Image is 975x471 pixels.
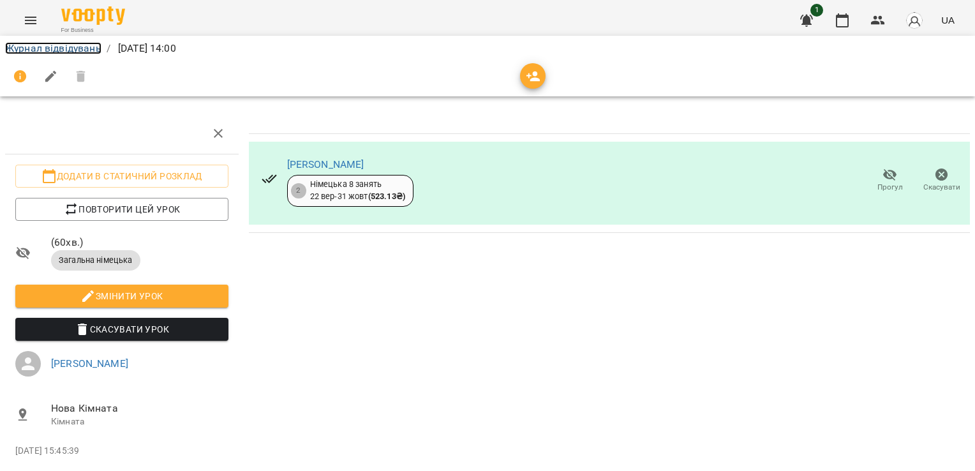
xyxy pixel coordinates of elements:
[26,322,218,337] span: Скасувати Урок
[61,26,125,34] span: For Business
[26,202,218,217] span: Повторити цей урок
[905,11,923,29] img: avatar_s.png
[5,42,101,54] a: Журнал відвідувань
[15,285,228,308] button: Змінити урок
[287,158,364,170] a: [PERSON_NAME]
[941,13,955,27] span: UA
[5,41,970,56] nav: breadcrumb
[15,5,46,36] button: Menu
[61,6,125,25] img: Voopty Logo
[877,182,903,193] span: Прогул
[51,255,140,266] span: Загальна німецька
[115,41,176,56] p: [DATE] 14:00
[51,415,228,428] p: Кімната
[810,4,823,17] span: 1
[15,318,228,341] button: Скасувати Урок
[107,41,110,56] li: /
[15,198,228,221] button: Повторити цей урок
[368,191,405,201] b: ( 523.13 ₴ )
[291,183,306,198] div: 2
[26,288,218,304] span: Змінити урок
[51,401,228,416] span: Нова Кімната
[864,163,916,198] button: Прогул
[916,163,967,198] button: Скасувати
[15,165,228,188] button: Додати в статичний розклад
[51,357,128,370] a: [PERSON_NAME]
[310,179,405,202] div: Німецька 8 занять 22 вер - 31 жовт
[936,8,960,32] button: UA
[15,445,228,458] p: [DATE] 15:45:39
[51,235,228,250] span: ( 60 хв. )
[26,168,218,184] span: Додати в статичний розклад
[923,182,960,193] span: Скасувати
